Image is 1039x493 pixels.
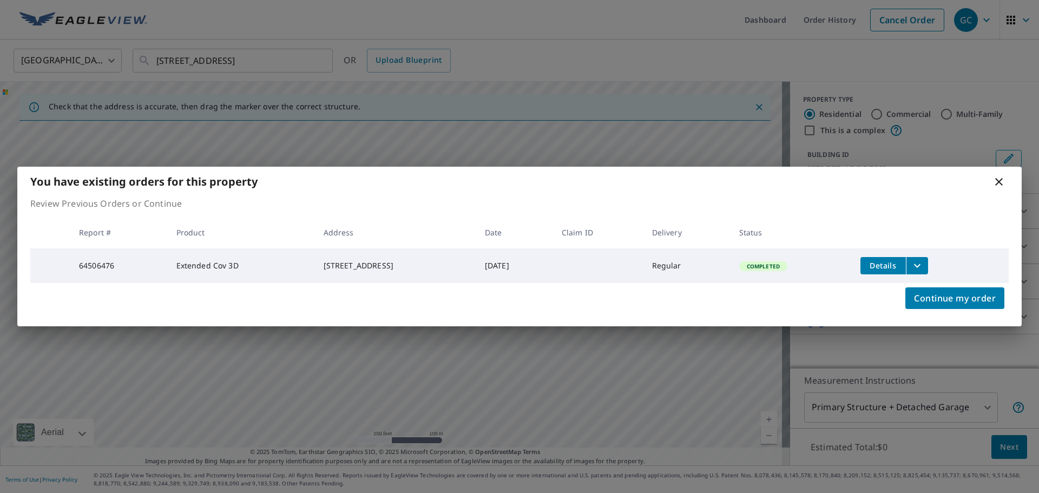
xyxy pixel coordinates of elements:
td: Extended Cov 3D [168,248,315,283]
button: filesDropdownBtn-64506476 [906,257,928,274]
span: Continue my order [914,291,996,306]
th: Address [315,216,476,248]
th: Delivery [643,216,731,248]
td: [DATE] [476,248,553,283]
th: Report # [70,216,168,248]
th: Claim ID [553,216,643,248]
div: [STREET_ADDRESS] [324,260,468,271]
td: 64506476 [70,248,168,283]
button: detailsBtn-64506476 [860,257,906,274]
b: You have existing orders for this property [30,174,258,189]
p: Review Previous Orders or Continue [30,197,1009,210]
td: Regular [643,248,731,283]
th: Product [168,216,315,248]
span: Details [867,260,899,271]
span: Completed [740,262,786,270]
th: Date [476,216,553,248]
button: Continue my order [905,287,1004,309]
th: Status [731,216,852,248]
